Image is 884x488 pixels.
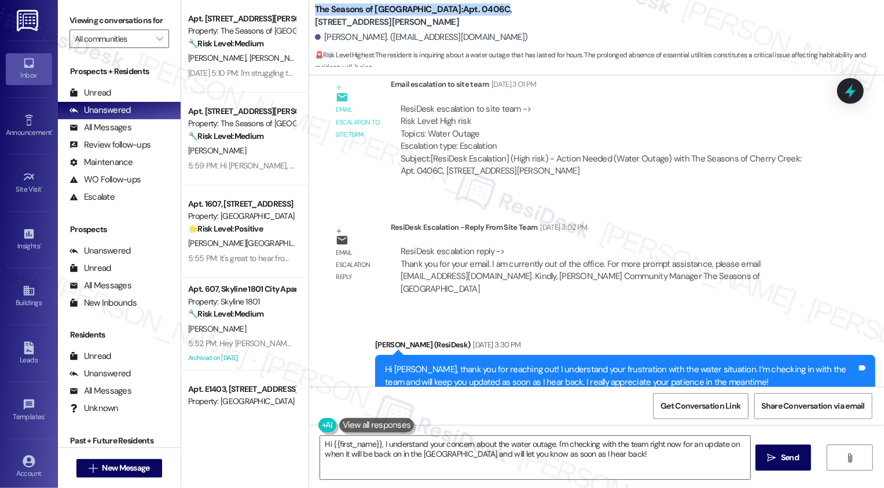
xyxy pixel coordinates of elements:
div: Email escalation to site team [336,104,381,141]
div: Archived on [DATE] [187,351,296,365]
span: • [45,411,46,419]
div: Residents [58,329,181,341]
div: Prospects + Residents [58,65,181,78]
div: Email escalation reply [336,247,381,284]
div: Prospects [58,223,181,236]
span: [PERSON_NAME] [249,53,310,63]
div: All Messages [69,122,131,134]
textarea: Hi {{first_name}}, I understand your concern about the water outage. I'm checking with the team r... [320,436,750,479]
div: Unanswered [69,245,131,257]
i:  [89,464,97,473]
div: [DATE] 5:10 PM: I'm struggling to see the relevance. Would that have an influence on your respons... [188,68,766,78]
div: Unread [69,87,111,99]
div: Property: [GEOGRAPHIC_DATA] [188,395,295,408]
i:  [846,453,854,463]
div: All Messages [69,280,131,292]
div: ResiDesk escalation to site team -> Risk Level: High risk Topics: Water Outage Escalation type: E... [401,103,817,153]
label: Viewing conversations for [69,12,169,30]
i:  [768,453,776,463]
div: All Messages [69,385,131,397]
div: Apt. 1607, [STREET_ADDRESS] [188,198,295,210]
span: [PERSON_NAME] [188,324,246,334]
a: Site Visit • [6,167,52,199]
button: Share Conversation via email [754,393,872,419]
span: : The resident is inquiring about a water outage that has lasted for hours. The prolonged absence... [315,49,884,74]
div: [DATE] 3:02 PM [538,221,588,233]
div: Unknown [69,402,119,414]
strong: 🚨 Risk Level: Highest [315,50,375,60]
strong: 🔧 Risk Level: Medium [188,309,263,319]
div: Unread [69,262,111,274]
input: All communities [75,30,151,48]
div: New Inbounds [69,297,137,309]
strong: 🔧 Risk Level: Medium [188,38,263,49]
span: • [42,184,43,192]
div: Apt. [STREET_ADDRESS][PERSON_NAME] [188,105,295,118]
div: Email escalation to site team [391,78,827,94]
strong: 🌟 Risk Level: Positive [188,223,263,234]
div: Property: The Seasons of [GEOGRAPHIC_DATA] [188,118,295,130]
span: Send [781,452,799,464]
span: Share Conversation via email [762,400,865,412]
div: Review follow-ups [69,139,151,151]
div: Apt. [STREET_ADDRESS][PERSON_NAME] [188,13,295,25]
div: Unanswered [69,368,131,380]
img: ResiDesk Logo [17,10,41,31]
div: WO Follow-ups [69,174,141,186]
div: Past + Future Residents [58,435,181,447]
span: [PERSON_NAME] [188,145,246,156]
div: Property: The Seasons of [GEOGRAPHIC_DATA] [188,25,295,37]
div: Escalate [69,191,115,203]
strong: 🔧 Risk Level: Medium [188,131,263,141]
span: • [52,127,53,135]
div: Unread [69,350,111,362]
div: [DATE] 3:01 PM [489,78,537,90]
a: Insights • [6,224,52,255]
div: [DATE] 3:30 PM [471,339,521,351]
span: New Message [102,462,149,474]
div: Hi [PERSON_NAME], thank you for reaching out! I understand your frustration with the water situat... [385,364,857,388]
div: Subject: [ResiDesk Escalation] (High risk) - Action Needed (Water Outage) with The Seasons of Che... [401,153,817,178]
div: 5:52 PM: Hey [PERSON_NAME], thanks for reaching out! The team will reach out as soon as your rene... [188,338,788,348]
a: Inbox [6,53,52,85]
div: ResiDesk Escalation - Reply From Site Team [391,221,827,237]
b: The Seasons of [GEOGRAPHIC_DATA]: Apt. 0406C, [STREET_ADDRESS][PERSON_NAME] [315,3,546,28]
div: [PERSON_NAME]. ([EMAIL_ADDRESS][DOMAIN_NAME]) [315,31,528,43]
a: Leads [6,338,52,369]
div: ResiDesk escalation reply -> Thank you for your email. I am currently out of the office. For more... [401,245,761,294]
div: Unanswered [69,104,131,116]
button: Get Conversation Link [653,393,748,419]
button: Send [755,445,812,471]
span: [PERSON_NAME] [188,53,250,63]
div: Property: Skyline 1801 [188,296,295,308]
button: New Message [76,459,162,478]
a: Buildings [6,281,52,312]
div: Apt. E1403, [STREET_ADDRESS] [188,383,295,395]
span: • [40,240,42,248]
div: Apt. 607, Skyline 1801 City Apartments [188,283,295,295]
div: Maintenance [69,156,133,168]
div: [PERSON_NAME] (ResiDesk) [375,339,875,355]
i:  [156,34,163,43]
div: Property: [GEOGRAPHIC_DATA] [188,210,295,222]
a: Account [6,452,52,483]
span: [PERSON_NAME][GEOGRAPHIC_DATA] [188,238,320,248]
a: Templates • [6,395,52,426]
span: Get Conversation Link [661,400,740,412]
